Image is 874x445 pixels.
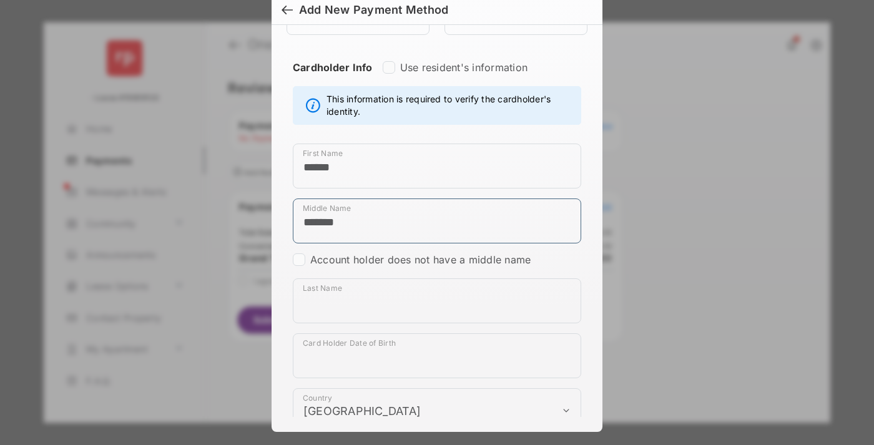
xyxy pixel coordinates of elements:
strong: Cardholder Info [293,61,373,96]
label: Account holder does not have a middle name [310,253,531,266]
div: Add New Payment Method [299,3,448,17]
span: This information is required to verify the cardholder's identity. [327,93,574,118]
label: Use resident's information [400,61,528,74]
div: payment_method_screening[postal_addresses][country] [293,388,581,433]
